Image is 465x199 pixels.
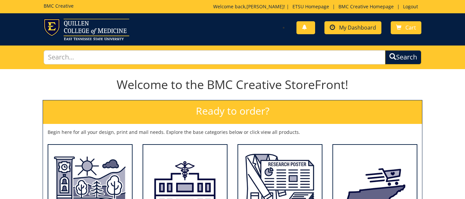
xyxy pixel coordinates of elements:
a: ETSU Homepage [289,3,332,10]
span: My Dashboard [339,24,376,31]
img: ETSU logo [44,19,129,40]
button: Search [385,50,421,64]
p: Welcome back, ! | | | [213,3,421,10]
h1: Welcome to the BMC Creative StoreFront! [43,78,422,91]
p: Begin here for all your design, print and mail needs. Explore the base categories below or click ... [48,129,417,136]
a: Logout [400,3,421,10]
a: Cart [391,21,421,34]
a: BMC Creative Homepage [335,3,397,10]
input: Search... [44,50,385,64]
span: Cart [405,24,416,31]
h5: BMC Creative [44,3,74,8]
a: [PERSON_NAME] [246,3,284,10]
h2: Ready to order? [43,100,422,124]
a: My Dashboard [324,21,381,34]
